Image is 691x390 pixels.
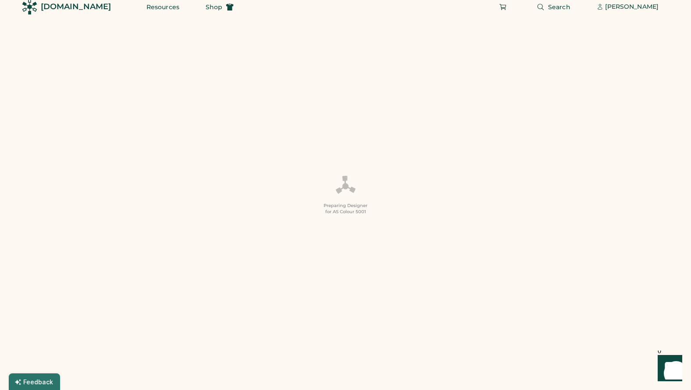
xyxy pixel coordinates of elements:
div: [PERSON_NAME] [605,3,659,11]
span: Shop [206,4,222,10]
iframe: Front Chat [649,351,687,388]
img: Platens-Black-Loader-Spin-rich%20black.webp [335,175,356,197]
div: Preparing Designer for AS Colour 5001 [324,203,367,215]
span: Search [548,4,570,10]
div: [DOMAIN_NAME] [41,1,111,12]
